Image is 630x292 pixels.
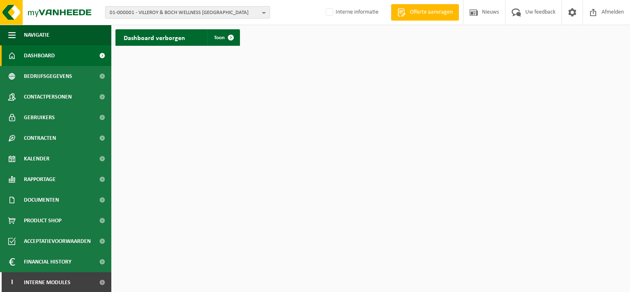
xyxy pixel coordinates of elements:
[110,7,259,19] span: 01-000001 - VILLEROY & BOCH WELLNESS [GEOGRAPHIC_DATA]
[24,169,56,190] span: Rapportage
[207,29,239,46] a: Toon
[24,128,56,148] span: Contracten
[214,35,225,40] span: Toon
[105,6,270,19] button: 01-000001 - VILLEROY & BOCH WELLNESS [GEOGRAPHIC_DATA]
[24,45,55,66] span: Dashboard
[24,252,71,272] span: Financial History
[24,148,49,169] span: Kalender
[24,66,72,87] span: Bedrijfsgegevens
[24,190,59,210] span: Documenten
[115,29,193,45] h2: Dashboard verborgen
[391,4,459,21] a: Offerte aanvragen
[24,87,72,107] span: Contactpersonen
[24,25,49,45] span: Navigatie
[324,6,378,19] label: Interne informatie
[24,210,61,231] span: Product Shop
[408,8,455,16] span: Offerte aanvragen
[24,231,91,252] span: Acceptatievoorwaarden
[24,107,55,128] span: Gebruikers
